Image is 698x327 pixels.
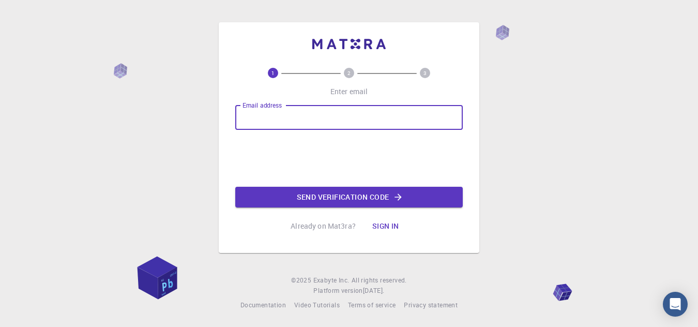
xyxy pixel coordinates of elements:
iframe: reCAPTCHA [270,138,428,179]
div: Open Intercom Messenger [663,292,688,317]
a: Documentation [240,300,286,310]
span: Documentation [240,301,286,309]
button: Send verification code [235,187,463,207]
label: Email address [242,101,282,110]
span: All rights reserved. [352,275,407,286]
p: Already on Mat3ra? [291,221,356,231]
span: Terms of service [348,301,396,309]
span: Exabyte Inc. [313,276,350,284]
a: [DATE]. [363,286,385,296]
a: Privacy statement [404,300,458,310]
text: 2 [347,69,351,77]
span: Video Tutorials [294,301,340,309]
a: Video Tutorials [294,300,340,310]
span: Privacy statement [404,301,458,309]
span: Platform version [313,286,362,296]
button: Sign in [364,216,407,236]
a: Terms of service [348,300,396,310]
p: Enter email [330,86,368,97]
span: © 2025 [291,275,313,286]
span: [DATE] . [363,286,385,294]
text: 1 [271,69,275,77]
a: Exabyte Inc. [313,275,350,286]
text: 3 [423,69,427,77]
